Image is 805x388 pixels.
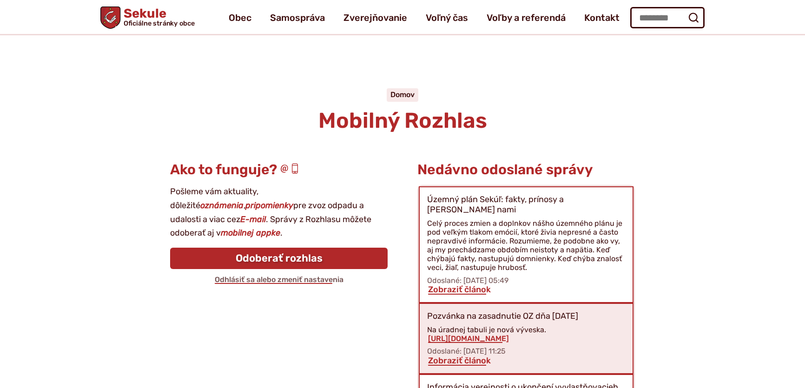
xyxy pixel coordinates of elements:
a: Zverejňovanie [343,5,407,31]
a: Odoberať rozhlas [170,248,388,269]
div: Na úradnej tabuli je nová výveska. [427,325,625,343]
h3: Ako to funguje? [170,162,388,178]
a: Kontakt [584,5,620,31]
p: Pozvánka na zasadnutie OZ dňa [DATE] [427,311,578,322]
a: Logo Sekule, prejsť na domovskú stránku. [100,7,195,29]
a: Voľný čas [426,5,468,31]
div: Celý proces zmien a doplnkov nášho územného plánu je pod veľkým tlakom emócií, ktoré živia nepres... [427,219,625,272]
strong: E-mail [240,214,266,224]
p: Odoslané: [DATE] 05:49 [427,276,625,285]
a: Samospráva [270,5,325,31]
a: Zobraziť článok [427,284,492,295]
h3: Nedávno odoslané správy [417,162,635,178]
a: Obec [229,5,251,31]
p: Pošleme vám aktuality, dôležité , pre zvoz odpadu a udalosti a viac cez . Správy z Rozhlasu môžet... [170,185,388,240]
a: Voľby a referendá [487,5,566,31]
img: Prejsť na domovskú stránku [100,7,120,29]
p: Odoslané: [DATE] 11:25 [427,347,625,355]
strong: oznámenia [200,200,244,210]
a: Odhlásiť sa alebo zmeniť nastavenia [214,275,344,284]
span: Sekule [120,7,195,27]
a: Zobraziť článok [427,355,492,366]
span: Mobilný Rozhlas [318,108,487,133]
p: Územný plán Sekúľ: fakty, prínosy a [PERSON_NAME] nami [427,195,625,215]
a: [URL][DOMAIN_NAME] [427,334,510,343]
strong: mobilnej appke [221,228,280,238]
a: Domov [390,90,415,99]
span: Oficiálne stránky obce [124,20,195,26]
strong: pripomienky [245,200,293,210]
